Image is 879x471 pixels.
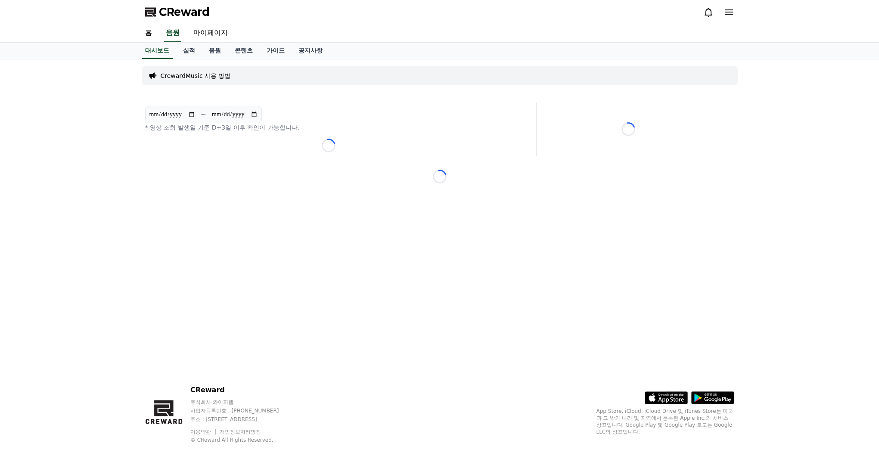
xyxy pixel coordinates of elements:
p: App Store, iCloud, iCloud Drive 및 iTunes Store는 미국과 그 밖의 나라 및 지역에서 등록된 Apple Inc.의 서비스 상표입니다. Goo... [596,408,734,435]
p: © CReward All Rights Reserved. [190,437,295,443]
a: 이용약관 [190,429,217,435]
a: CReward [145,5,210,19]
a: CrewardMusic 사용 방법 [161,71,231,80]
a: 공지사항 [292,43,329,59]
a: 실적 [176,43,202,59]
a: 가이드 [260,43,292,59]
p: 주식회사 와이피랩 [190,399,295,406]
a: 홈 [138,24,159,42]
a: 개인정보처리방침 [220,429,261,435]
a: 마이페이지 [186,24,235,42]
a: 음원 [202,43,228,59]
p: * 영상 조회 발생일 기준 D+3일 이후 확인이 가능합니다. [145,123,512,132]
span: CReward [159,5,210,19]
p: CReward [190,385,295,395]
p: 주소 : [STREET_ADDRESS] [190,416,295,423]
p: 사업자등록번호 : [PHONE_NUMBER] [190,407,295,414]
a: 음원 [164,24,181,42]
p: ~ [201,109,206,120]
a: 콘텐츠 [228,43,260,59]
a: 대시보드 [142,43,173,59]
